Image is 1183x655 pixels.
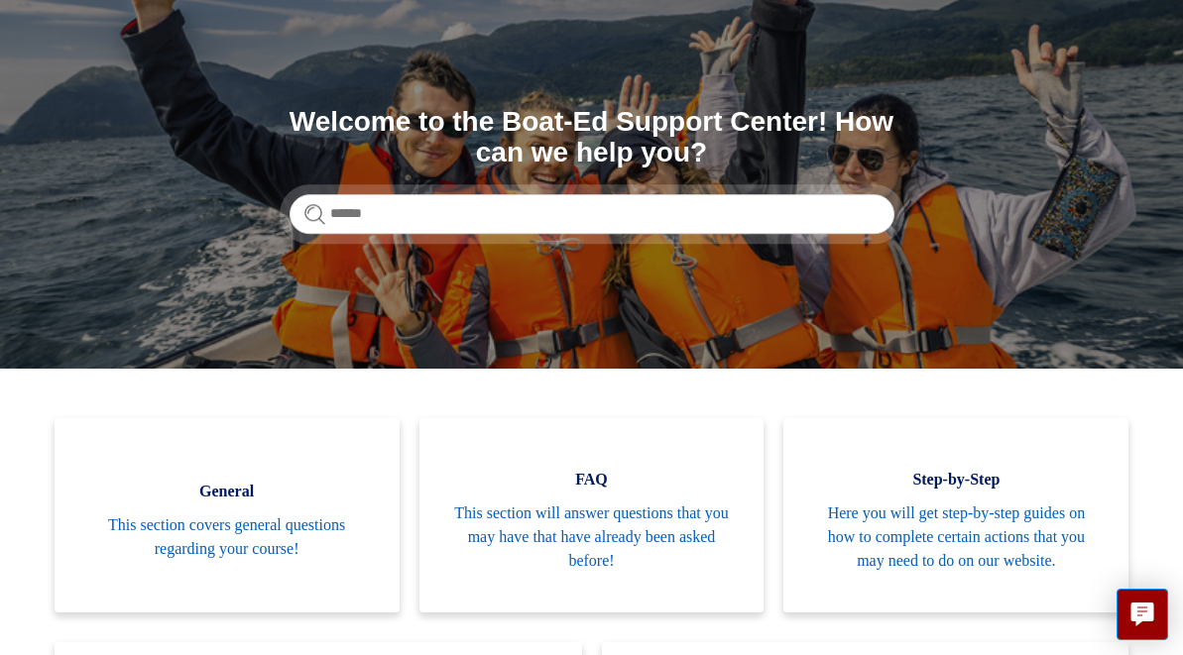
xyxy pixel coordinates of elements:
button: Live chat [1117,589,1168,640]
span: Here you will get step-by-step guides on how to complete certain actions that you may need to do ... [813,501,1099,573]
a: General This section covers general questions regarding your course! [55,418,400,612]
span: This section will answer questions that you may have that have already been asked before! [449,501,735,573]
span: This section covers general questions regarding your course! [84,513,370,561]
span: FAQ [449,468,735,491]
h1: Welcome to the Boat-Ed Support Center! How can we help you? [290,107,894,168]
span: General [84,480,370,503]
a: FAQ This section will answer questions that you may have that have already been asked before! [419,418,765,612]
span: Step-by-Step [813,468,1099,491]
input: Search [290,194,894,234]
a: Step-by-Step Here you will get step-by-step guides on how to complete certain actions that you ma... [783,418,1128,612]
